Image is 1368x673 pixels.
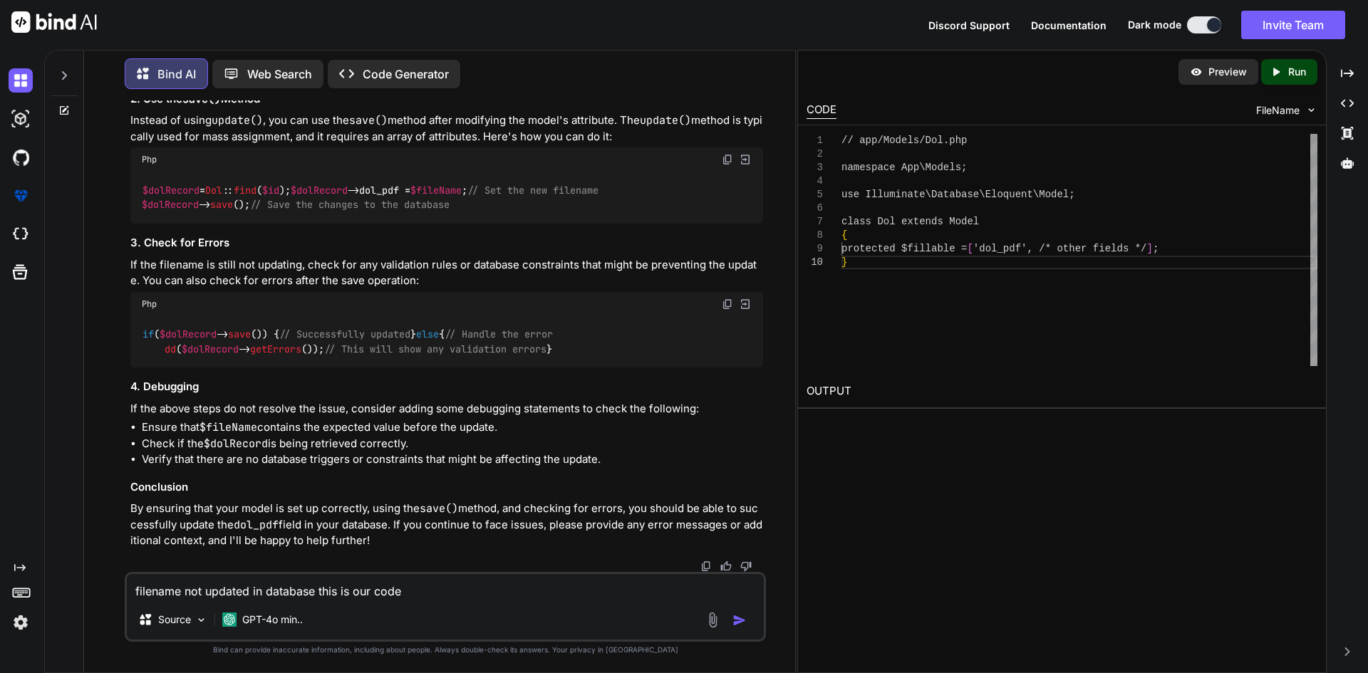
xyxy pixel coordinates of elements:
img: Pick Models [195,614,207,626]
span: protected $fillable = [841,243,967,254]
span: ; [1153,243,1159,254]
span: else [416,328,439,341]
p: Source [158,612,191,627]
span: use Illuminate\Database\Eloquent\Model; [841,189,1075,200]
span: save [210,199,233,212]
span: namespace App\Models; [841,162,967,173]
span: 'dol_pdf', /* other fields */ [973,243,1146,254]
code: save() [182,92,221,106]
div: 6 [807,202,823,215]
li: Check if the is being retrieved correctly. [142,436,763,452]
img: GPT-4o mini [222,612,237,627]
p: If the above steps do not resolve the issue, consider adding some debugging statements to check t... [130,401,763,417]
div: 5 [807,188,823,202]
span: Php [142,154,157,165]
button: Invite Team [1241,11,1345,39]
code: save() [349,113,388,127]
code: save() [420,501,458,516]
span: Dark mode [1128,18,1181,32]
img: darkAi-studio [9,107,33,131]
div: CODE [807,102,836,119]
span: // Successfully updated [279,328,410,341]
img: copy [700,560,712,572]
button: Documentation [1031,18,1107,33]
img: Open in Browser [739,153,752,166]
img: premium [9,184,33,208]
span: [ [967,243,973,254]
code: = :: ( ); ->dol_pdf = ; -> (); [142,183,598,212]
img: cloudideIcon [9,222,33,246]
code: $dolRecord [204,437,268,451]
span: find [234,184,256,197]
div: 3 [807,161,823,174]
span: $id [262,184,279,197]
span: // This will show any validation errors [324,343,546,355]
div: 1 [807,134,823,147]
span: getErrors [250,343,301,355]
h2: OUTPUT [798,375,1326,408]
span: // Set the new filename [467,184,598,197]
span: Dol [205,184,222,197]
img: chevron down [1305,104,1317,116]
code: update() [640,113,691,127]
p: By ensuring that your model is set up correctly, using the method, and checking for errors, you s... [130,501,763,549]
img: preview [1190,66,1203,78]
h3: 3. Check for Errors [130,235,763,251]
img: icon [732,613,747,627]
p: Run [1288,65,1306,79]
p: GPT-4o min.. [242,612,303,627]
span: save [228,328,251,341]
span: $dolRecord [291,184,348,197]
button: Discord Support [928,18,1010,33]
span: if [142,328,154,341]
span: // Handle the error [445,328,553,341]
span: Discord Support [928,19,1010,31]
p: Code Generator [363,66,449,83]
img: copy [722,298,733,310]
span: $dolRecord [142,184,199,197]
span: // Save the changes to the database [250,199,450,212]
p: Preview [1208,65,1247,79]
img: Open in Browser [739,298,752,311]
code: dol_pdf [234,518,279,532]
div: 9 [807,242,823,256]
span: ] [1146,243,1152,254]
div: 7 [807,215,823,229]
span: FileName [1256,103,1300,118]
img: attachment [705,612,721,628]
code: update() [212,113,263,127]
span: dd [165,343,176,355]
img: githubDark [9,145,33,169]
p: Bind can provide inaccurate information, including about people. Always double-check its answers.... [125,645,766,655]
img: Bind AI [11,11,97,33]
img: copy [722,154,733,165]
div: 8 [807,229,823,242]
div: 10 [807,256,823,269]
img: darkChat [9,68,33,93]
p: Web Search [247,66,312,83]
span: $dolRecord [142,199,199,212]
div: 4 [807,174,823,188]
code: $fileName [199,420,257,434]
span: // app/Models/Dol.php [841,135,967,146]
div: 2 [807,147,823,161]
span: class Dol extends Model [841,216,979,227]
img: settings [9,610,33,635]
code: ( -> ()) { } { ( -> ()); } [142,327,553,356]
p: If the filename is still not updating, check for any validation rules or database constraints tha... [130,257,763,289]
li: Verify that there are no database triggers or constraints that might be affecting the update. [142,452,763,468]
span: { [841,229,847,241]
span: } [841,256,847,268]
p: Instead of using , you can use the method after modifying the model's attribute. The method is ty... [130,113,763,145]
h3: Conclusion [130,479,763,496]
span: $fileName [410,184,462,197]
h3: 4. Debugging [130,379,763,395]
span: Documentation [1031,19,1107,31]
p: Bind AI [157,66,196,83]
span: Php [142,298,157,310]
span: $dolRecord [160,328,217,341]
img: dislike [740,560,752,572]
li: Ensure that contains the expected value before the update. [142,419,763,436]
span: $dolRecord [182,343,239,355]
img: like [720,560,732,572]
